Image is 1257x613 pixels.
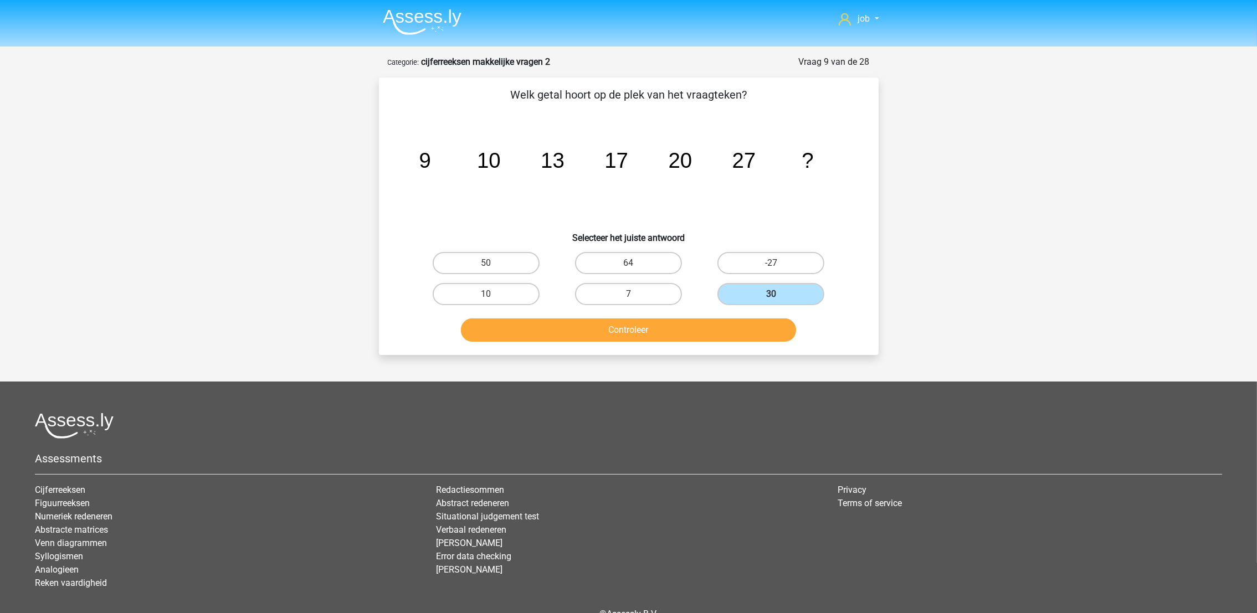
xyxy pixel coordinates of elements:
div: Vraag 9 van de 28 [799,55,870,69]
a: [PERSON_NAME] [436,564,502,575]
label: 64 [575,252,682,274]
a: Reken vaardigheid [35,578,107,588]
tspan: 9 [419,148,430,172]
a: Cijferreeksen [35,485,85,495]
a: [PERSON_NAME] [436,538,502,548]
label: 50 [433,252,540,274]
a: Terms of service [838,498,902,508]
a: Abstracte matrices [35,524,108,535]
small: Categorie: [388,58,419,66]
a: Figuurreeksen [35,498,90,508]
label: 7 [575,283,682,305]
h6: Selecteer het juiste antwoord [397,224,861,243]
a: Verbaal redeneren [436,524,506,535]
a: Analogieen [35,564,79,575]
img: Assessly logo [35,413,114,439]
a: Error data checking [436,551,511,562]
strong: cijferreeksen makkelijke vragen 2 [422,56,551,67]
tspan: 20 [668,148,692,172]
span: job [858,13,870,24]
tspan: 27 [732,148,756,172]
a: Privacy [838,485,866,495]
p: Welk getal hoort op de plek van het vraagteken? [397,86,861,103]
a: Situational judgement test [436,511,539,522]
tspan: 13 [541,148,565,172]
tspan: ? [802,148,813,172]
label: 30 [717,283,824,305]
img: Assessly [383,9,461,35]
a: Abstract redeneren [436,498,509,508]
a: Venn diagrammen [35,538,107,548]
a: Redactiesommen [436,485,504,495]
a: Syllogismen [35,551,83,562]
button: Controleer [461,318,796,342]
label: 10 [433,283,540,305]
label: -27 [717,252,824,274]
h5: Assessments [35,452,1222,465]
a: job [834,12,883,25]
tspan: 17 [604,148,628,172]
a: Numeriek redeneren [35,511,112,522]
tspan: 10 [477,148,501,172]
